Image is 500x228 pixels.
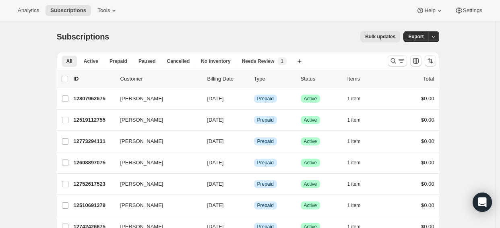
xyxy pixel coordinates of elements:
[424,7,435,14] span: Help
[410,55,421,66] button: Customize table column order and visibility
[304,181,317,187] span: Active
[473,193,492,212] div: Open Intercom Messenger
[365,33,395,40] span: Bulk updates
[257,160,274,166] span: Prepaid
[116,135,196,148] button: [PERSON_NAME]
[347,160,361,166] span: 1 item
[74,114,434,126] div: 12519112755[PERSON_NAME][DATE]InfoPrepaidSuccessActive1 item$0.00
[120,159,163,167] span: [PERSON_NAME]
[120,75,201,83] p: Customer
[403,31,428,42] button: Export
[84,58,98,64] span: Active
[201,58,230,64] span: No inventory
[138,58,156,64] span: Paused
[93,5,123,16] button: Tools
[74,137,114,145] p: 12773294131
[116,199,196,212] button: [PERSON_NAME]
[116,92,196,105] button: [PERSON_NAME]
[388,55,407,66] button: Search and filter results
[116,156,196,169] button: [PERSON_NAME]
[421,117,434,123] span: $0.00
[74,116,114,124] p: 12519112755
[304,160,317,166] span: Active
[347,178,370,190] button: 1 item
[347,200,370,211] button: 1 item
[97,7,110,14] span: Tools
[304,95,317,102] span: Active
[257,138,274,145] span: Prepaid
[120,116,163,124] span: [PERSON_NAME]
[257,202,274,209] span: Prepaid
[301,75,341,83] p: Status
[347,202,361,209] span: 1 item
[421,160,434,166] span: $0.00
[411,5,448,16] button: Help
[425,55,436,66] button: Sort the results
[421,138,434,144] span: $0.00
[347,95,361,102] span: 1 item
[120,137,163,145] span: [PERSON_NAME]
[116,114,196,126] button: [PERSON_NAME]
[120,180,163,188] span: [PERSON_NAME]
[257,181,274,187] span: Prepaid
[347,181,361,187] span: 1 item
[242,58,275,64] span: Needs Review
[293,56,306,67] button: Create new view
[207,160,224,166] span: [DATE]
[304,117,317,123] span: Active
[57,32,110,41] span: Subscriptions
[207,181,224,187] span: [DATE]
[74,136,434,147] div: 12773294131[PERSON_NAME][DATE]InfoPrepaidSuccessActive1 item$0.00
[421,202,434,208] span: $0.00
[74,200,434,211] div: 12510691379[PERSON_NAME][DATE]InfoPrepaidSuccessActive1 item$0.00
[207,95,224,102] span: [DATE]
[423,75,434,83] p: Total
[74,159,114,167] p: 12608897075
[347,157,370,168] button: 1 item
[347,136,370,147] button: 1 item
[167,58,190,64] span: Cancelled
[207,202,224,208] span: [DATE]
[110,58,127,64] span: Prepaid
[207,75,248,83] p: Billing Date
[347,114,370,126] button: 1 item
[50,7,86,14] span: Subscriptions
[347,138,361,145] span: 1 item
[74,157,434,168] div: 12608897075[PERSON_NAME][DATE]InfoPrepaidSuccessActive1 item$0.00
[421,95,434,102] span: $0.00
[66,58,72,64] span: All
[347,117,361,123] span: 1 item
[74,178,434,190] div: 12752617523[PERSON_NAME][DATE]InfoPrepaidSuccessActive1 item$0.00
[207,138,224,144] span: [DATE]
[281,58,283,64] span: 1
[257,95,274,102] span: Prepaid
[257,117,274,123] span: Prepaid
[18,7,39,14] span: Analytics
[74,201,114,209] p: 12510691379
[254,75,294,83] div: Type
[304,202,317,209] span: Active
[13,5,44,16] button: Analytics
[74,93,434,104] div: 12807962675[PERSON_NAME][DATE]InfoPrepaidSuccessActive1 item$0.00
[408,33,424,40] span: Export
[74,75,114,83] p: ID
[120,201,163,209] span: [PERSON_NAME]
[74,95,114,103] p: 12807962675
[421,181,434,187] span: $0.00
[360,31,400,42] button: Bulk updates
[74,180,114,188] p: 12752617523
[347,75,388,83] div: Items
[304,138,317,145] span: Active
[450,5,487,16] button: Settings
[120,95,163,103] span: [PERSON_NAME]
[116,178,196,191] button: [PERSON_NAME]
[463,7,482,14] span: Settings
[207,117,224,123] span: [DATE]
[347,93,370,104] button: 1 item
[74,75,434,83] div: IDCustomerBilling DateTypeStatusItemsTotal
[45,5,91,16] button: Subscriptions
